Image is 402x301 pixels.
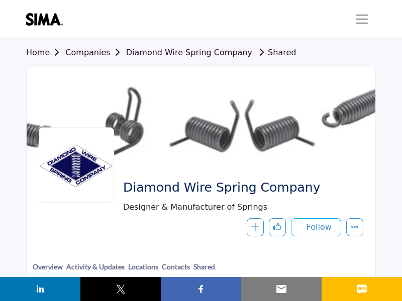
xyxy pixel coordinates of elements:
[126,48,252,57] a: Diamond Wire Spring Company
[291,218,341,236] button: Follow
[123,180,356,196] span: Diamond Wire Spring Company
[275,283,287,295] img: email sharing button
[32,261,63,280] a: Overview
[269,218,286,236] button: Like
[66,261,125,280] a: Activity & Updates
[65,48,126,57] a: Companies
[123,201,358,213] span: Designer & Manufacturer of Springs
[34,283,46,295] img: linkedin sharing button
[255,48,296,57] a: Shared
[193,261,216,281] a: Shared
[26,13,68,26] img: site Logo
[115,283,127,295] img: twitter sharing button
[161,261,190,280] a: Contacts
[128,261,159,280] a: Locations
[195,283,207,295] img: facebook sharing button
[348,9,376,29] button: Toggle navigation
[346,218,363,236] button: More details
[26,48,65,57] a: Home
[356,283,368,295] img: sms sharing button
